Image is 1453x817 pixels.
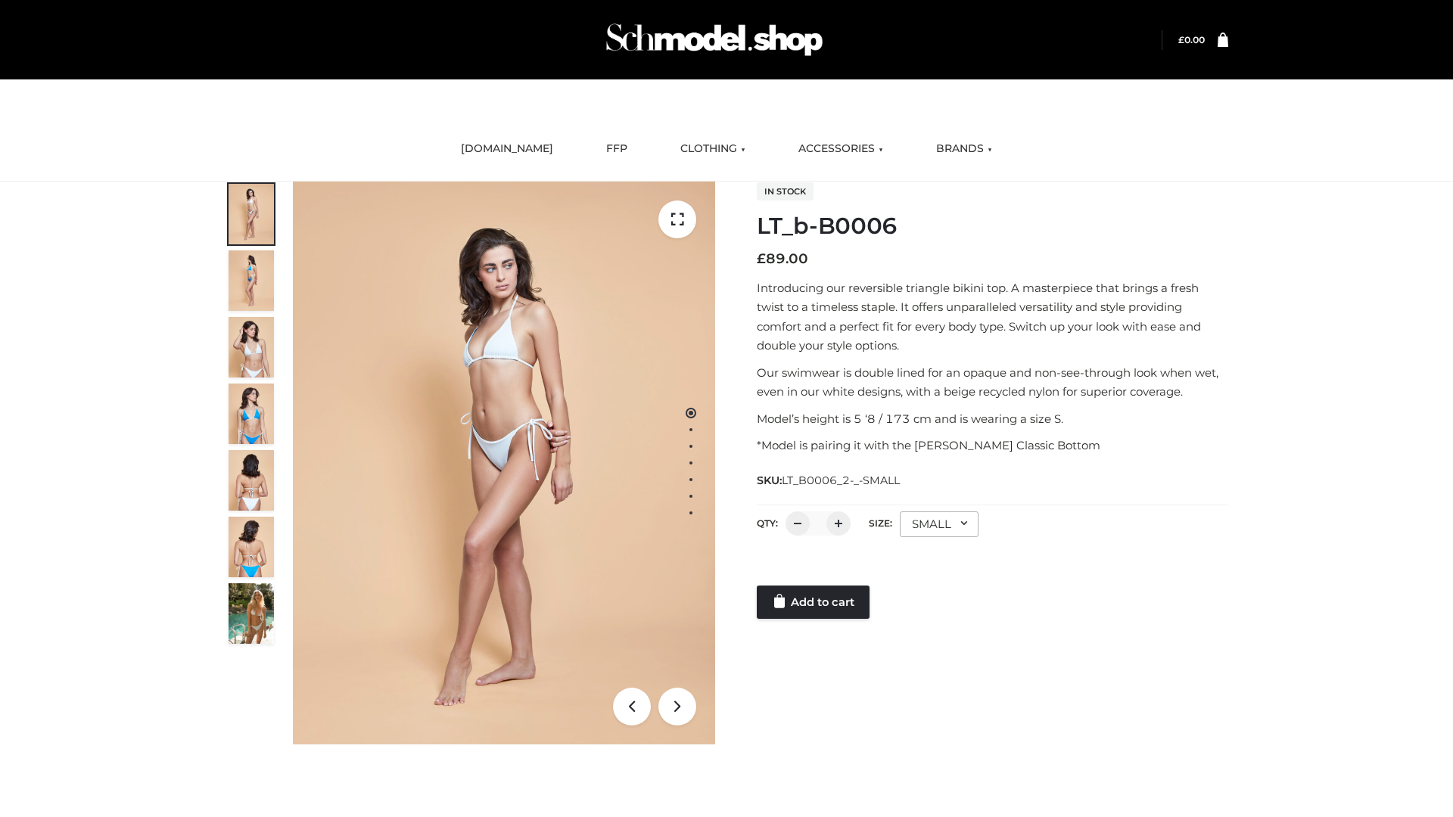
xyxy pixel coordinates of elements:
[787,132,895,166] a: ACCESSORIES
[669,132,757,166] a: CLOTHING
[229,583,274,644] img: Arieltop_CloudNine_AzureSky2.jpg
[1178,34,1184,45] span: £
[900,511,979,537] div: SMALL
[757,517,778,529] label: QTY:
[757,436,1228,455] p: *Model is pairing it with the [PERSON_NAME] Classic Bottom
[757,250,766,267] span: £
[757,471,901,489] span: SKU:
[229,317,274,377] img: ArielClassicBikiniTop_CloudNine_AzureSky_OW114ECO_3-scaled.jpg
[757,250,808,267] bdi: 89.00
[757,363,1228,402] p: Our swimwear is double lined for an opaque and non-see-through look when wet, even in our white d...
[450,132,565,166] a: [DOMAIN_NAME]
[757,278,1228,356] p: Introducing our reversible triangle bikini top. A masterpiece that brings a fresh twist to a time...
[782,474,900,487] span: LT_B0006_2-_-SMALL
[757,586,870,619] a: Add to cart
[229,250,274,311] img: ArielClassicBikiniTop_CloudNine_AzureSky_OW114ECO_2-scaled.jpg
[757,213,1228,240] h1: LT_b-B0006
[229,450,274,511] img: ArielClassicBikiniTop_CloudNine_AzureSky_OW114ECO_7-scaled.jpg
[757,409,1228,429] p: Model’s height is 5 ‘8 / 173 cm and is wearing a size S.
[293,182,715,744] img: ArielClassicBikiniTop_CloudNine_AzureSky_OW114ECO_1
[595,132,639,166] a: FFP
[229,384,274,444] img: ArielClassicBikiniTop_CloudNine_AzureSky_OW114ECO_4-scaled.jpg
[1178,34,1205,45] a: £0.00
[757,182,814,200] span: In stock
[229,517,274,577] img: ArielClassicBikiniTop_CloudNine_AzureSky_OW114ECO_8-scaled.jpg
[869,517,892,529] label: Size:
[925,132,1003,166] a: BRANDS
[229,184,274,244] img: ArielClassicBikiniTop_CloudNine_AzureSky_OW114ECO_1-scaled.jpg
[1178,34,1205,45] bdi: 0.00
[601,10,828,70] img: Schmodel Admin 964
